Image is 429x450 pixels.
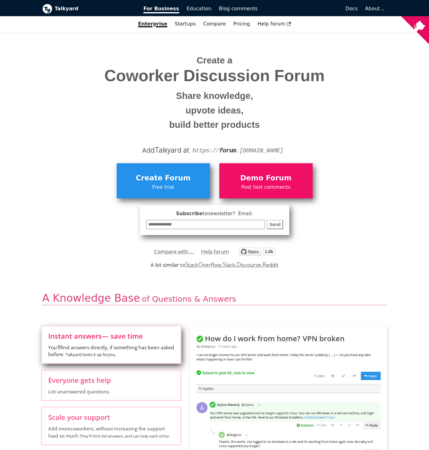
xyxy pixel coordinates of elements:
[185,260,189,269] span: S
[142,294,236,304] span: of Questions & Answers
[146,210,283,218] span: Subscribe
[219,6,258,12] span: Blog comments
[47,67,382,85] span: Coworker Discussion Forum
[236,260,241,269] span: D
[198,260,203,269] span: O
[134,19,171,29] a: Enterprise
[47,89,382,103] small: Share knowledge,
[47,103,382,118] small: upvote ideas,
[48,377,174,383] span: Everyone gets help
[203,21,226,27] a: Compare
[185,261,221,268] a: StackOverflow
[192,147,283,154] code: https:// . [DOMAIN_NAME]
[55,5,135,13] b: Talkyard
[155,144,159,155] span: T
[267,220,283,230] button: Send
[140,3,183,14] a: For Business
[222,261,235,268] a: Slack
[48,414,174,420] span: Scale your support
[203,211,253,216] span: to newsletter ? Email:
[48,425,174,439] span: Add more coworkers , without increasing the support load so much.
[345,6,357,12] span: Docs
[42,291,387,305] h2: A Knowledge Base
[222,172,310,184] span: Demo Forum
[47,118,382,132] small: build better products
[222,183,310,191] span: Post test comments
[365,6,383,12] a: About
[236,261,261,268] a: Discourse
[42,4,52,14] img: Talkyard logo
[201,247,229,256] a: Help forum
[66,352,116,357] small: Talkyard looks it up for you .
[219,147,236,154] strong: forum
[254,19,295,29] a: Help forum
[239,248,275,256] img: talkyard.svg
[143,6,179,13] span: For Business
[183,3,215,14] a: Education
[171,19,200,29] a: Startups
[230,19,254,29] a: Pricing
[239,248,275,257] a: Star debiki/talkyard on GitHub
[187,6,212,12] span: Education
[262,261,278,268] a: Reddit
[117,163,210,198] a: Create ForumFree trial
[222,260,226,269] span: S
[42,4,135,14] a: Talkyard logoTalkyard
[47,145,382,155] div: Add alkyard at
[219,163,313,198] a: Demo ForumPost test comments
[120,172,207,184] span: Create Forum
[48,332,174,339] span: Instant answers — save time
[261,3,361,14] a: Docs
[215,3,261,14] a: Blog comments
[48,344,174,358] span: You'll find answers directly, if something has been asked before.
[258,21,291,27] span: Help forum
[262,260,266,269] span: R
[197,55,232,65] span: Create a
[48,388,174,395] span: List unanswered questions.
[120,183,207,191] span: Free trial
[80,433,170,439] small: They'll find old answers, and can help each other.
[154,247,194,256] a: Compare with ...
